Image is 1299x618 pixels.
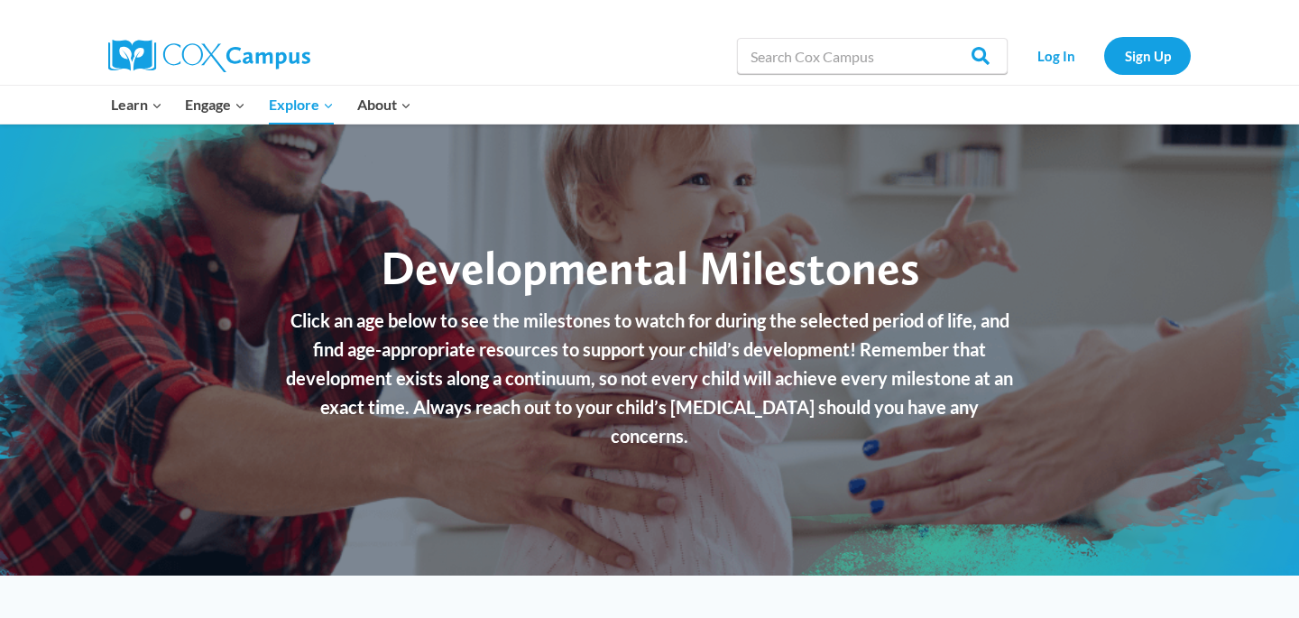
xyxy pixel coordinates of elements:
span: Explore [269,93,334,116]
p: Click an age below to see the milestones to watch for during the selected period of life, and fin... [284,306,1015,450]
span: About [357,93,411,116]
nav: Secondary Navigation [1017,37,1191,74]
a: Sign Up [1104,37,1191,74]
nav: Primary Navigation [99,86,422,124]
a: Log In [1017,37,1095,74]
input: Search Cox Campus [737,38,1008,74]
span: Learn [111,93,162,116]
span: Developmental Milestones [381,239,919,296]
img: Cox Campus [108,40,310,72]
span: Engage [185,93,245,116]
